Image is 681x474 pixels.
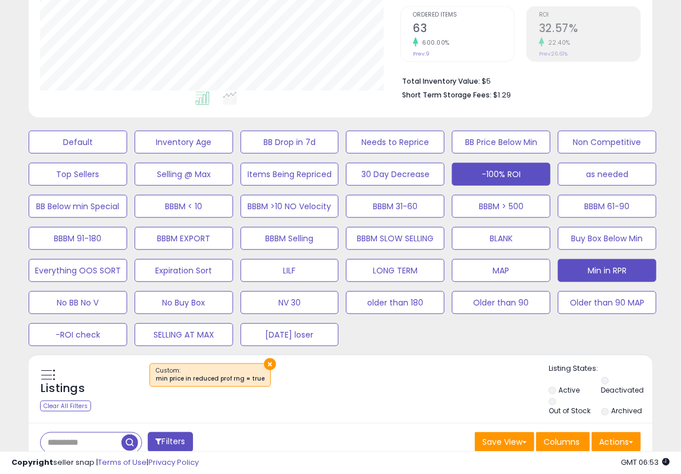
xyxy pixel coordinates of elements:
[544,38,570,47] small: 22.40%
[29,323,127,346] button: -ROI check
[346,227,444,250] button: BBBM SLOW SELLING
[452,131,550,154] button: BB Price Below Min
[558,291,656,314] button: Older than 90 MAP
[493,89,511,100] span: $1.29
[135,163,233,186] button: Selling @ Max
[135,131,233,154] button: Inventory Age
[135,195,233,218] button: BBBM < 10
[558,259,656,282] button: Min in RPR
[241,259,339,282] button: LILF
[592,432,641,452] button: Actions
[402,73,632,87] li: $5
[452,163,550,186] button: -100% ROI
[402,90,491,100] b: Short Term Storage Fees:
[452,195,550,218] button: BBBM > 500
[29,131,127,154] button: Default
[29,259,127,282] button: Everything OOS SORT
[475,432,534,452] button: Save View
[418,38,450,47] small: 600.00%
[346,291,444,314] button: older than 180
[135,323,233,346] button: SELLING AT MAX
[241,163,339,186] button: Items Being Repriced
[413,12,514,18] span: Ordered Items
[148,432,192,452] button: Filters
[558,131,656,154] button: Non Competitive
[135,227,233,250] button: BBBM EXPORT
[40,401,91,412] div: Clear All Filters
[413,22,514,37] h2: 63
[413,50,430,57] small: Prev: 9
[544,436,580,448] span: Columns
[29,163,127,186] button: Top Sellers
[241,131,339,154] button: BB Drop in 7d
[402,76,480,86] b: Total Inventory Value:
[11,457,199,468] div: seller snap | |
[559,385,580,395] label: Active
[148,457,199,468] a: Privacy Policy
[346,195,444,218] button: BBBM 31-60
[611,406,642,416] label: Archived
[558,163,656,186] button: as needed
[549,406,591,416] label: Out of Stock
[549,363,652,374] p: Listing States:
[241,291,339,314] button: NV 30
[539,22,640,37] h2: 32.57%
[601,385,644,395] label: Deactivated
[241,195,339,218] button: BBBM >10 NO Velocity
[346,259,444,282] button: LONG TERM
[539,50,568,57] small: Prev: 26.61%
[135,291,233,314] button: No Buy Box
[346,131,444,154] button: Needs to Reprice
[558,195,656,218] button: BBBM 61-90
[241,227,339,250] button: BBBM Selling
[156,375,265,383] div: min price in reduced prof rng = true
[536,432,590,452] button: Columns
[156,366,265,383] span: Custom:
[135,259,233,282] button: Expiration Sort
[452,227,550,250] button: BLANK
[452,291,550,314] button: Older than 90
[264,358,276,370] button: ×
[29,195,127,218] button: BB Below min Special
[41,381,85,397] h5: Listings
[452,259,550,282] button: MAP
[98,457,147,468] a: Terms of Use
[621,457,670,468] span: 2025-09-14 06:53 GMT
[346,163,444,186] button: 30 Day Decrease
[241,323,339,346] button: [DATE] loser
[29,291,127,314] button: No BB No V
[29,227,127,250] button: BBBM 91-180
[539,12,640,18] span: ROI
[558,227,656,250] button: Buy Box Below Min
[11,457,53,468] strong: Copyright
